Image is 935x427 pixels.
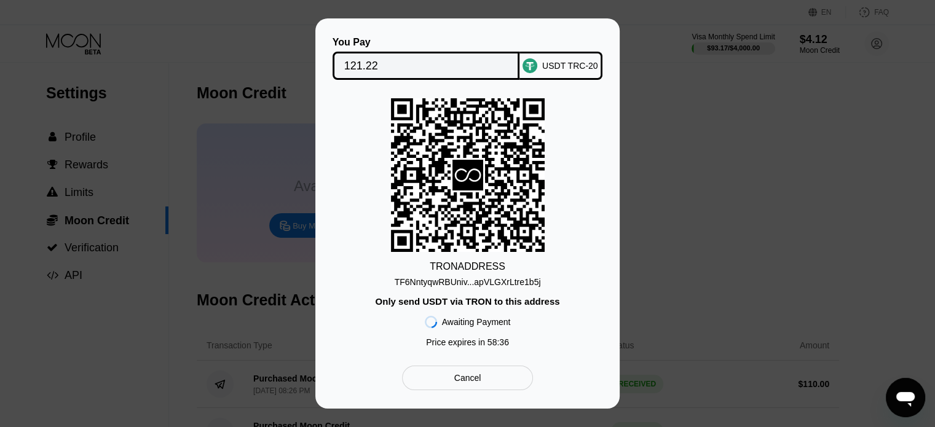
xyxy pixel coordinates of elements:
div: TRON ADDRESS [430,261,505,272]
div: Awaiting Payment [442,317,511,327]
span: 58 : 36 [487,337,509,347]
iframe: Кнопка запуска окна обмена сообщениями [886,378,925,417]
div: Cancel [454,372,481,383]
div: You PayUSDT TRC-20 [334,37,601,80]
div: Only send USDT via TRON to this address [375,296,559,307]
div: TF6NntyqwRBUniv...apVLGXrLtre1b5j [395,272,541,287]
div: Price expires in [426,337,509,347]
div: TF6NntyqwRBUniv...apVLGXrLtre1b5j [395,277,541,287]
div: Cancel [402,366,533,390]
div: USDT TRC-20 [542,61,598,71]
div: You Pay [333,37,520,48]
